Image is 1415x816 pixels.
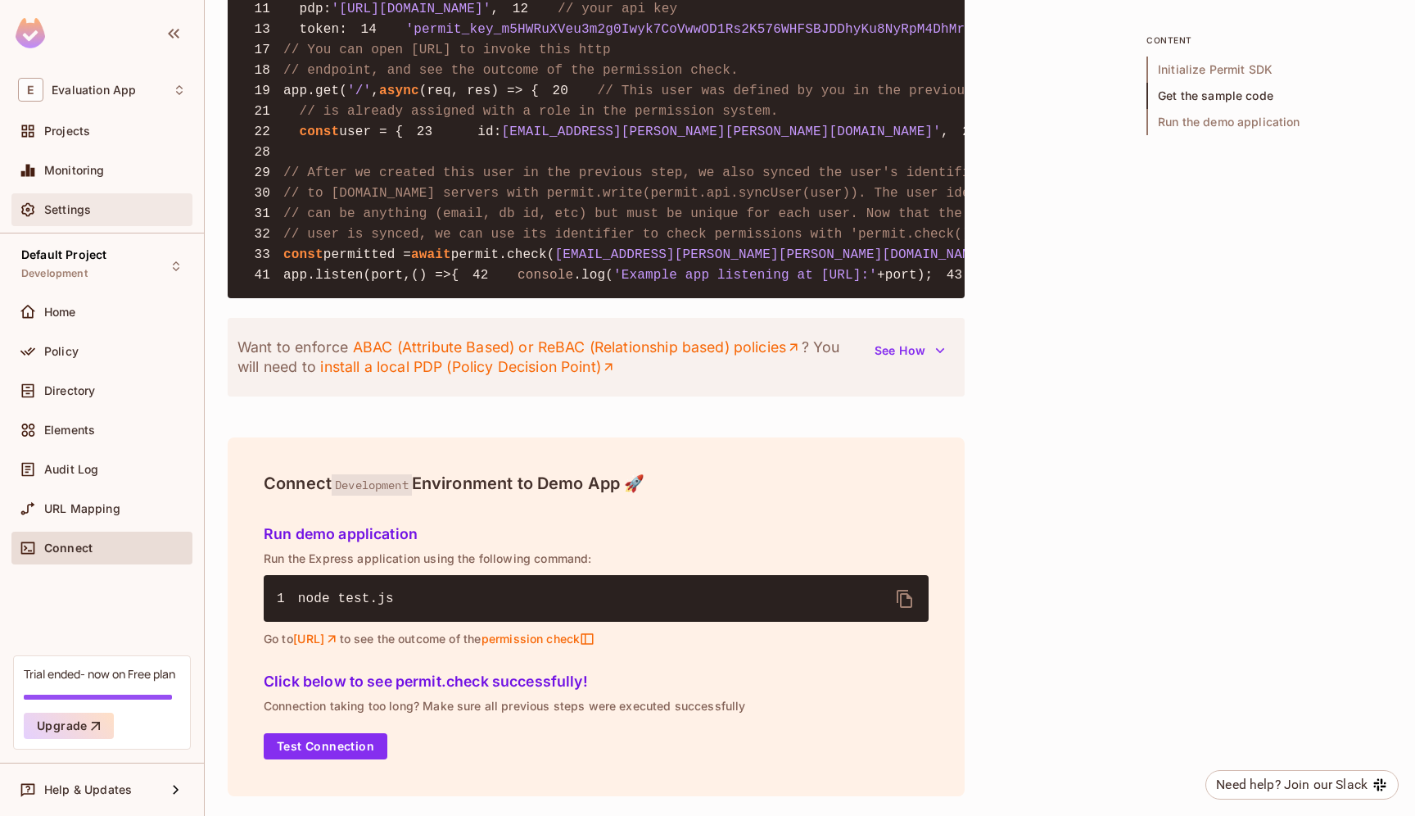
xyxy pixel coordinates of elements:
[264,673,929,690] h5: Click below to see permit.check successfully!
[573,268,613,283] span: .log(
[451,247,555,262] span: permit.check(
[24,713,114,739] button: Upgrade
[539,81,581,101] span: 20
[241,20,283,39] span: 13
[1146,83,1392,109] span: Get the sample code
[491,2,500,16] span: ,
[300,125,340,139] span: const
[21,267,88,280] span: Development
[241,102,283,121] span: 21
[241,184,283,203] span: 30
[264,700,929,713] p: Connection taking too long? Make sure all previous steps were executed successfully
[241,40,283,60] span: 17
[320,357,616,377] a: install a local PDP (Policy Decision Point)
[339,22,347,37] span: :
[241,245,283,265] span: 33
[323,2,332,16] span: :
[300,22,340,37] span: token
[459,265,502,285] span: 42
[1146,57,1392,83] span: Initialize Permit SDK
[264,733,387,759] button: Test Connection
[371,84,379,98] span: ,
[339,125,403,139] span: user = {
[558,2,677,16] span: // your api key
[283,165,986,180] span: // After we created this user in the previous step, we also synced the user's identifier
[283,268,411,283] span: app.listen(port,
[419,84,539,98] span: (req, res) => {
[406,22,1196,37] span: 'permit_key_m5HWRuXVeu3m2g0Iwyk7CoVwwOD1Rs2K576WHFSBJDDhyKu8NyRpM4DhMrHuwWswtirna5kODyz6qOG9KCK1wr'
[283,63,739,78] span: // endpoint, and see the outcome of the permission check.
[16,18,45,48] img: SReyMgAAAABJRU5ErkJggg==
[477,125,494,139] span: id
[293,632,340,646] a: [URL]
[241,81,283,101] span: 19
[264,474,929,493] h4: Connect Environment to Demo App 🚀
[264,526,929,542] h5: Run demo application
[18,78,43,102] span: E
[44,203,91,216] span: Settings
[877,268,933,283] span: +port);
[885,579,924,619] button: delete
[298,592,394,606] span: node test.js
[44,502,120,515] span: URL Mapping
[241,122,283,142] span: 22
[44,345,79,358] span: Policy
[300,104,779,119] span: // is already assigned with a role in the permission system.
[1216,775,1368,795] div: Need help? Join our Slack
[283,186,1026,201] span: // to [DOMAIN_NAME] servers with permit.write(permit.api.syncUser(user)). The user identifier
[44,463,98,476] span: Audit Log
[241,204,283,224] span: 31
[24,666,175,682] div: Trial ended- now on Free plan
[332,474,412,496] span: Development
[1146,34,1392,47] p: content
[283,206,962,221] span: // can be anything (email, db id, etc) but must be unique for each user. Now that the
[502,125,941,139] span: [EMAIL_ADDRESS][PERSON_NAME][PERSON_NAME][DOMAIN_NAME]'
[347,84,371,98] span: '/'
[241,143,283,162] span: 28
[21,248,106,261] span: Default Project
[264,632,929,646] p: Go to to see the outcome of the
[865,338,955,364] button: See How
[347,20,390,39] span: 14
[283,84,347,98] span: app.get(
[300,2,323,16] span: pdp
[283,43,611,57] span: // You can open [URL] to invoke this http
[949,122,992,142] span: 24
[555,247,994,262] span: [EMAIL_ADDRESS][PERSON_NAME][PERSON_NAME][DOMAIN_NAME]'
[518,268,573,283] span: console
[933,265,975,285] span: 43
[352,338,801,357] a: ABAC (Attribute Based) or ReBAC (Relationship based) policies
[264,552,929,565] p: Run the Express application using the following command:
[277,589,298,609] span: 1
[598,84,1045,98] span: // This user was defined by you in the previous step and
[237,338,865,377] p: Want to enforce ? You will need to
[44,164,105,177] span: Monitoring
[44,306,76,319] span: Home
[379,84,419,98] span: async
[481,632,594,646] span: permission check
[403,122,445,142] span: 23
[283,227,986,242] span: // user is synced, we can use its identifier to check permissions with 'permit.check()'.
[241,163,283,183] span: 29
[44,125,90,138] span: Projects
[283,247,323,262] span: const
[1146,109,1392,135] span: Run the demo application
[241,61,283,80] span: 18
[494,125,502,139] span: :
[44,542,93,555] span: Connect
[323,247,411,262] span: permitted =
[52,84,136,97] span: Workspace: Evaluation App
[44,384,95,397] span: Directory
[241,224,283,244] span: 32
[411,247,451,262] span: await
[44,783,132,796] span: Help & Updates
[241,265,283,285] span: 41
[411,268,451,283] span: () =>
[941,125,949,139] span: ,
[451,268,459,283] span: {
[332,2,491,16] span: '[URL][DOMAIN_NAME]'
[613,268,877,283] span: 'Example app listening at [URL]:'
[44,424,95,437] span: Elements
